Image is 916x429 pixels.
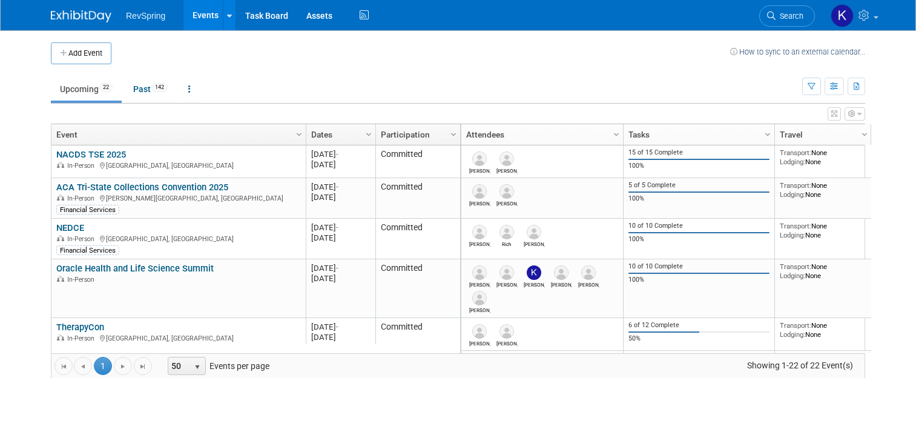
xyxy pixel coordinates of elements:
[51,10,111,22] img: ExhibitDay
[496,166,518,174] div: Amy Coates
[780,321,811,330] span: Transport:
[57,195,64,201] img: In-Person Event
[193,362,202,372] span: select
[780,148,811,157] span: Transport:
[67,276,98,284] span: In-Person
[78,362,88,371] span: Go to the previous page
[469,280,490,288] div: Heather Crowell
[311,182,370,192] div: [DATE]
[67,334,98,342] span: In-Person
[780,321,867,339] div: None None
[759,5,815,27] a: Search
[57,235,64,241] img: In-Person Event
[780,181,867,199] div: None None
[336,264,338,273] span: -
[472,151,487,166] img: Steve Donohue
[56,193,300,203] div: [PERSON_NAME][GEOGRAPHIC_DATA], [GEOGRAPHIC_DATA]
[628,235,770,244] div: 100%
[581,265,596,280] img: Mary Solarz
[496,199,518,207] div: Bob Darby
[74,357,92,375] a: Go to the previous page
[628,162,770,170] div: 100%
[311,222,370,233] div: [DATE]
[628,181,770,190] div: 5 of 5 Complete
[628,321,770,330] div: 6 of 12 Complete
[293,124,306,142] a: Column Settings
[469,339,490,347] div: Ryan Boyens
[611,130,621,139] span: Column Settings
[153,357,282,375] span: Events per page
[578,280,599,288] div: Mary Solarz
[736,357,865,374] span: Showing 1-22 of 22 Event(s)
[59,362,68,371] span: Go to the first page
[496,280,518,288] div: Kennon Askew
[54,357,73,375] a: Go to the first page
[56,205,119,215] div: Financial Services
[524,239,545,247] div: Bob Darby
[472,265,487,280] img: Heather Crowell
[67,195,98,202] span: In-Person
[780,181,811,190] span: Transport:
[57,162,64,168] img: In-Person Event
[472,225,487,239] img: Bob Duggan
[551,280,572,288] div: Heather Davisson
[57,334,64,341] img: In-Person Event
[554,265,568,280] img: Heather Davisson
[447,124,461,142] a: Column Settings
[56,222,84,233] a: NEDCE
[780,271,805,280] span: Lodging:
[472,184,487,199] img: Marti Anderson
[780,148,867,166] div: None None
[780,231,805,239] span: Lodging:
[311,149,370,159] div: [DATE]
[628,148,770,157] div: 15 of 15 Complete
[336,223,338,232] span: -
[57,276,64,282] img: In-Person Event
[780,222,867,239] div: None None
[311,332,370,342] div: [DATE]
[56,160,300,170] div: [GEOGRAPHIC_DATA], [GEOGRAPHIC_DATA]
[524,280,545,288] div: Kelsey Culver
[51,42,111,64] button: Add Event
[311,124,367,145] a: Dates
[780,262,867,280] div: None None
[780,330,805,339] span: Lodging:
[858,124,872,142] a: Column Settings
[311,192,370,202] div: [DATE]
[336,150,338,159] span: -
[780,222,811,230] span: Transport:
[780,158,805,166] span: Lodging:
[496,239,518,247] div: Rich Schlegel
[472,291,487,305] img: Elizabeth Geist
[527,265,541,280] img: Kelsey Culver
[375,219,460,259] td: Committed
[311,159,370,170] div: [DATE]
[780,190,805,199] span: Lodging:
[118,362,128,371] span: Go to the next page
[311,273,370,284] div: [DATE]
[449,130,458,139] span: Column Settings
[499,151,514,166] img: Amy Coates
[375,259,460,318] td: Committed
[469,305,490,313] div: Elizabeth Geist
[311,322,370,332] div: [DATE]
[375,318,460,351] td: Committed
[628,276,770,284] div: 100%
[168,358,189,374] span: 50
[364,130,374,139] span: Column Settings
[94,357,112,375] span: 1
[311,233,370,243] div: [DATE]
[67,235,98,243] span: In-Person
[610,124,624,142] a: Column Settings
[114,357,132,375] a: Go to the next page
[831,4,854,27] img: Kelsey Culver
[56,124,298,145] a: Event
[138,362,148,371] span: Go to the last page
[469,166,490,174] div: Steve Donohue
[56,182,228,193] a: ACA Tri-State Collections Convention 2025
[151,83,168,92] span: 142
[776,12,803,21] span: Search
[860,130,869,139] span: Column Settings
[628,262,770,271] div: 10 of 10 Complete
[472,324,487,339] img: Ryan Boyens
